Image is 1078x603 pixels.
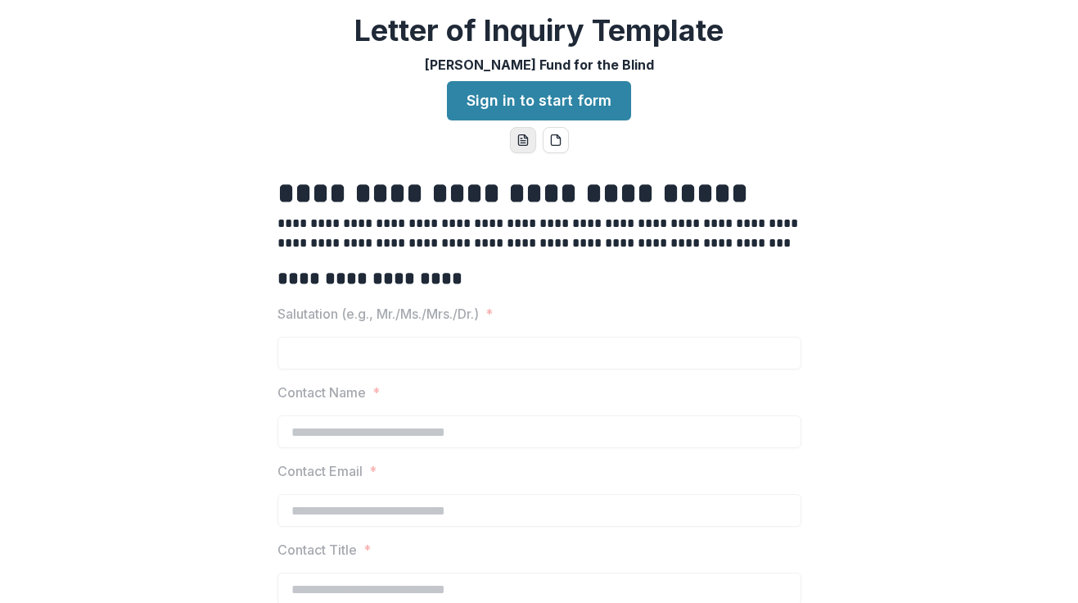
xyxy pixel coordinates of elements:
[425,55,654,75] p: [PERSON_NAME] Fund for the Blind
[277,461,363,481] p: Contact Email
[277,304,479,324] p: Salutation (e.g., Mr./Ms./Mrs./Dr.)
[543,127,569,153] button: pdf-download
[354,13,724,48] h2: Letter of Inquiry Template
[510,127,536,153] button: word-download
[447,81,631,120] a: Sign in to start form
[277,540,357,560] p: Contact Title
[277,383,366,402] p: Contact Name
